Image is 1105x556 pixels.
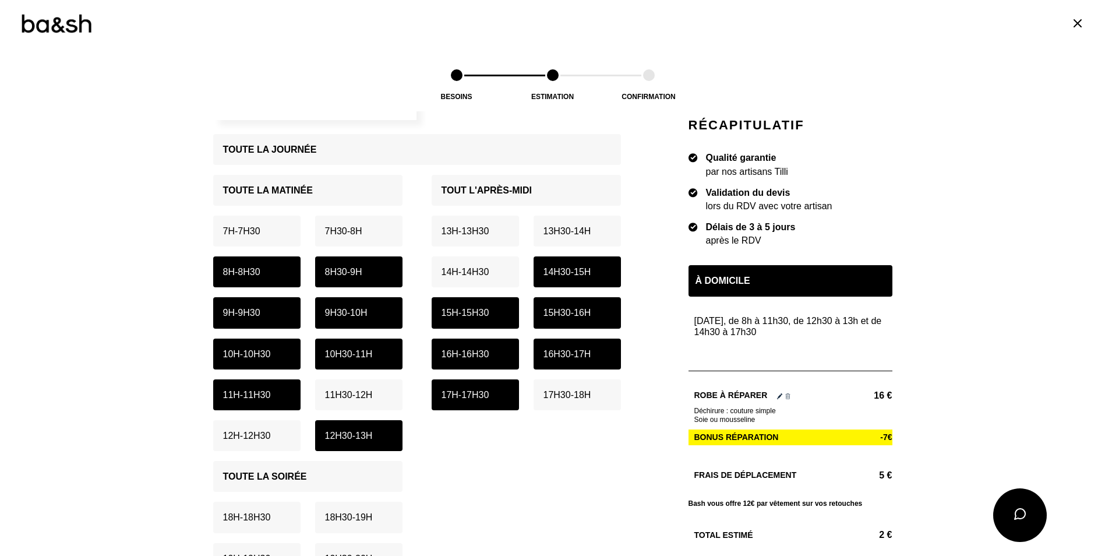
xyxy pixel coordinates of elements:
[706,152,788,163] div: Qualité garantie
[223,430,271,441] p: 12h - 12h30
[543,389,591,400] p: 17h30 - 18h
[543,226,591,237] p: 13h30 - 14h
[706,166,788,177] div: par nos artisans Tilli
[20,13,92,34] img: Logo ba&sh by Tilli
[495,93,611,101] div: Estimation
[325,389,373,400] p: 11h30 - 12h
[223,512,271,523] p: 18h - 18h30
[325,512,373,523] p: 18h30 - 19h
[325,226,362,237] p: 7h30 - 8h
[880,432,892,442] span: -7€
[689,499,892,508] div: Bash vous offre 12€ par vêtement sur vos retouches
[879,529,892,540] span: 2 €
[874,390,892,401] span: 16 €
[223,349,271,360] p: 10h - 10h30
[223,266,260,277] p: 8h - 8h30
[694,315,892,337] p: [DATE], de 8h à 11h30, de 12h30 à 13h et de 14h30 à 17h30
[785,393,790,399] img: Supprimer
[223,185,313,196] p: Toute la matinée
[325,307,368,318] p: 9h30 - 10h
[689,187,698,198] img: icon list info
[543,349,591,360] p: 16h30 - 17h
[706,187,832,198] div: Validation du devis
[543,266,591,277] p: 14h30 - 15h
[325,266,362,277] p: 8h30 - 9h
[442,307,489,318] p: 15h - 15h30
[325,349,373,360] p: 10h30 - 11h
[694,390,768,401] h2: Robe à réparer
[777,393,782,399] img: Éditer
[591,93,707,101] div: Confirmation
[223,144,317,155] p: Toute la journée
[706,221,796,233] div: Délais de 3 à 5 jours
[694,529,873,540] h2: Total estimé
[689,117,892,133] h2: Récapitulatif
[879,470,892,481] span: 5 €
[442,389,489,400] p: 17h - 17h30
[442,349,489,360] p: 16h - 16h30
[223,307,260,318] p: 9h - 9h30
[223,226,260,237] p: 7h - 7h30
[442,266,489,277] p: 14h - 14h30
[442,185,532,196] p: Tout l'après-midi
[694,432,779,442] span: Bonus réparation
[223,389,271,400] p: 11h - 11h30
[706,235,796,246] div: après le RDV
[325,430,373,441] p: 12h30 - 13h
[543,307,591,318] p: 15h30 - 16h
[694,470,873,481] h2: Frais de déplacement
[694,407,892,415] span: Déchirure : couture simple
[398,93,515,101] div: Besoins
[689,152,698,163] img: icon list info
[689,265,892,296] div: À domicile
[706,200,832,212] div: lors du RDV avec votre artisan
[689,221,698,232] img: icon list info
[694,415,756,423] span: Soie ou mousseline
[223,471,307,482] p: Toute la soirée
[442,226,489,237] p: 13h - 13h30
